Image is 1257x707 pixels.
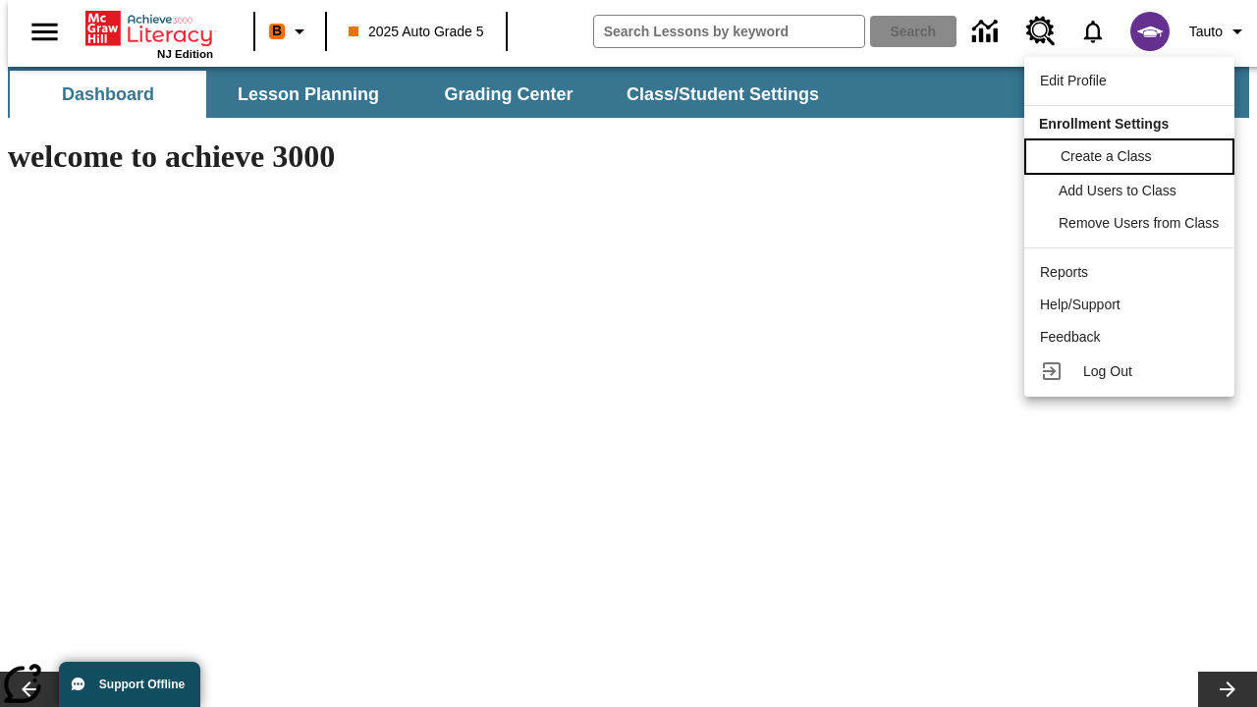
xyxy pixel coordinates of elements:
span: Remove Users from Class [1059,215,1219,231]
span: Add Users to Class [1059,183,1176,198]
span: Log Out [1083,363,1132,379]
span: Enrollment Settings [1039,116,1169,132]
span: Help/Support [1040,297,1120,312]
span: Reports [1040,264,1088,280]
span: Create a Class [1061,148,1152,164]
span: Edit Profile [1040,73,1107,88]
span: Feedback [1040,329,1100,345]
